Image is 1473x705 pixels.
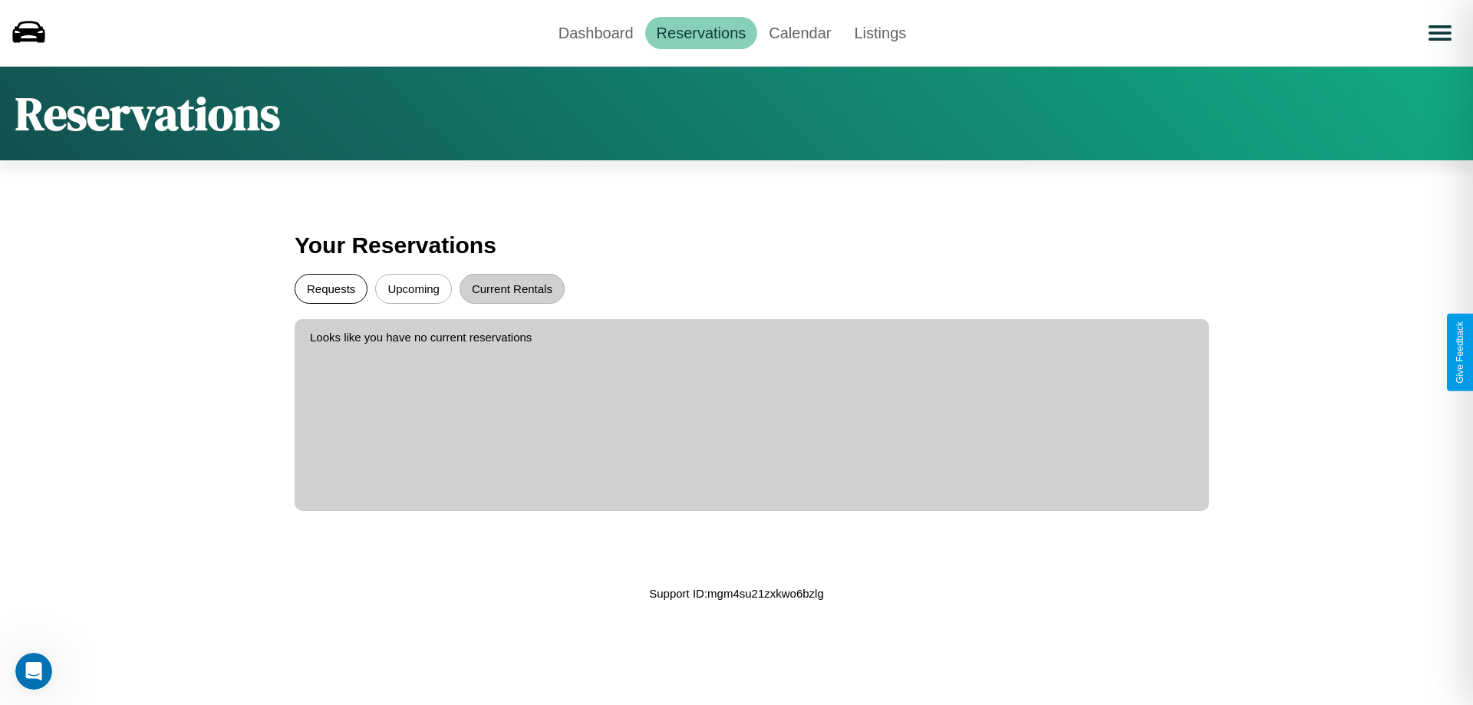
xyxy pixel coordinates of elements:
a: Calendar [757,17,842,49]
button: Upcoming [375,274,452,304]
iframe: Intercom live chat [15,653,52,690]
p: Support ID: mgm4su21zxkwo6bzlg [649,583,824,604]
a: Reservations [645,17,758,49]
button: Requests [295,274,367,304]
h1: Reservations [15,82,280,145]
h3: Your Reservations [295,225,1178,266]
p: Looks like you have no current reservations [310,327,1194,348]
div: Give Feedback [1455,321,1465,384]
button: Current Rentals [460,274,565,304]
a: Dashboard [547,17,645,49]
button: Open menu [1419,12,1461,54]
a: Listings [842,17,918,49]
